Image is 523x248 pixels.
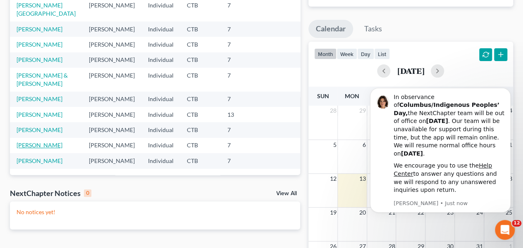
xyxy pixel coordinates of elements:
td: [PERSON_NAME] [82,68,141,91]
a: Calendar [308,20,353,38]
td: 7 [221,92,262,107]
a: View All [276,191,297,196]
div: 0 [84,189,91,197]
td: CTB [180,92,221,107]
td: Individual [141,21,180,37]
td: CTB [180,37,221,52]
a: [PERSON_NAME] [17,26,62,33]
span: Mon [345,92,359,99]
td: [PERSON_NAME] [82,153,141,168]
span: 12 [512,220,521,227]
td: CTB [180,68,221,91]
td: Individual [141,52,180,68]
td: CTB [180,138,221,153]
td: Individual [141,68,180,91]
td: CTB [180,122,221,137]
iframe: Intercom notifications message [358,86,523,244]
a: [PERSON_NAME] & [PERSON_NAME] [17,72,68,87]
button: week [337,48,357,59]
span: Sun [317,92,329,99]
td: Individual [141,138,180,153]
td: 13 [221,107,262,122]
a: [PERSON_NAME] [17,56,62,63]
td: Individual [141,107,180,122]
td: CTB [180,153,221,168]
span: 12 [329,174,337,184]
a: [PERSON_NAME] [17,126,62,133]
td: Individual [141,37,180,52]
td: 7 [221,52,262,68]
td: 7 [221,37,262,52]
a: [PERSON_NAME][GEOGRAPHIC_DATA] [17,2,76,17]
a: [PERSON_NAME] [17,142,62,149]
td: 7 [221,138,262,153]
td: [PERSON_NAME] [82,92,141,107]
td: [PERSON_NAME] [82,138,141,153]
button: list [374,48,390,59]
iframe: Intercom live chat [495,220,515,240]
a: [PERSON_NAME] [17,41,62,48]
td: [PERSON_NAME] [82,21,141,37]
a: [PERSON_NAME] [17,157,62,164]
a: [PERSON_NAME] [17,111,62,118]
a: Tasks [357,20,389,38]
td: Individual [141,153,180,168]
td: 7 [221,122,262,137]
button: month [314,48,337,59]
span: 19 [329,208,337,217]
div: NextChapter Notices [10,188,91,198]
td: 7 [221,21,262,37]
td: 7 [221,153,262,168]
td: CTB [180,21,221,37]
td: [PERSON_NAME] [82,122,141,137]
h2: [DATE] [397,66,424,75]
span: 28 [329,106,337,116]
span: 5 [332,140,337,150]
td: CTB [180,107,221,122]
td: Individual [141,122,180,137]
td: [PERSON_NAME] [82,52,141,68]
a: [PERSON_NAME] [17,95,62,102]
p: No notices yet! [17,208,294,216]
td: Individual [141,92,180,107]
button: day [357,48,374,59]
td: CTB [180,52,221,68]
td: [PERSON_NAME] [82,107,141,122]
td: [PERSON_NAME] [82,37,141,52]
td: 7 [221,68,262,91]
